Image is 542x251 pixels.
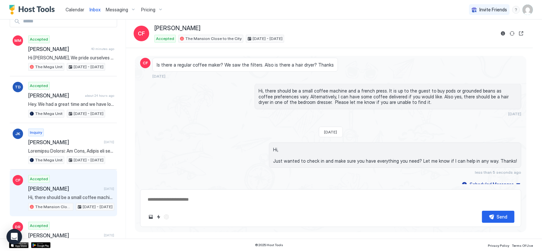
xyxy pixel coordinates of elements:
[104,233,114,237] span: [DATE]
[512,6,520,14] div: menu
[488,244,509,247] span: Privacy Policy
[154,25,200,32] span: [PERSON_NAME]
[156,36,174,42] span: Accepted
[74,157,103,163] span: [DATE] - [DATE]
[324,130,337,134] span: [DATE]
[28,55,114,61] span: Hi [PERSON_NAME], We pride ourselves on providing a 5-star experience. Just wanted to check in an...
[15,224,21,230] span: DR
[28,148,114,154] span: Loremipsu Dolorsi: Am Cons, Adipis eli sedd eiusmod, T incidi ut lab etd magn aliq E adm veni qui...
[138,30,145,37] span: CF
[253,36,283,42] span: [DATE] - [DATE]
[499,30,507,37] button: Reservation information
[461,180,521,189] button: Scheduled Messages
[28,101,114,107] span: Hey. We had a great time and we have locked everything and turned everything off and locked the d...
[508,30,516,37] button: Sync reservation
[470,181,514,188] div: Scheduled Messages
[104,140,114,144] span: [DATE]
[16,131,20,137] span: JK
[155,213,163,221] button: Quick reply
[255,243,283,247] span: © 2025 Host Tools
[35,157,63,163] span: The Mega Unit
[14,38,21,44] span: MM
[28,92,82,99] span: [PERSON_NAME]
[90,7,101,12] span: Inbox
[106,7,128,13] span: Messaging
[259,88,517,105] span: Hi, there should be a small coffee machine and a french press. It is up to the guest to buy pods ...
[28,46,88,52] span: [PERSON_NAME]
[74,64,103,70] span: [DATE] - [DATE]
[475,170,521,175] span: less than 5 seconds ago
[20,16,117,27] input: Input Field
[35,64,63,70] span: The Mega Unit
[9,242,29,248] a: App Store
[152,74,165,79] span: [DATE]
[74,111,103,117] span: [DATE] - [DATE]
[482,211,514,223] button: Send
[273,147,517,164] span: Hi, Just wanted to check in and make sure you have everything you need? Let me know if I can help...
[508,111,521,116] span: [DATE]
[141,7,155,13] span: Pricing
[91,47,114,51] span: 40 minutes ago
[6,229,22,245] div: Open Intercom Messenger
[28,185,101,192] span: [PERSON_NAME]
[90,6,101,13] a: Inbox
[30,176,48,182] span: Accepted
[28,195,114,200] span: Hi, there should be a small coffee machine and a french press. It is up to the guest to buy pods ...
[35,111,63,117] span: The Mega Unit
[185,36,242,42] span: The Mansion Close to the City
[66,6,84,13] a: Calendar
[157,62,334,68] span: Is there a regular coffee maker? We saw the filters. Also is there a hair dryer? Thanks
[83,204,113,210] span: [DATE] - [DATE]
[30,36,48,42] span: Accepted
[30,130,42,135] span: Inquiry
[28,232,101,239] span: [PERSON_NAME]
[85,94,114,98] span: about 24 hours ago
[488,242,509,248] a: Privacy Policy
[30,83,48,89] span: Accepted
[512,244,533,247] span: Terms Of Use
[15,177,20,183] span: CF
[523,5,533,15] div: User profile
[479,7,507,13] span: Invite Friends
[15,84,21,90] span: TD
[28,139,101,145] span: [PERSON_NAME]
[517,30,525,37] button: Open reservation
[512,242,533,248] a: Terms Of Use
[31,242,51,248] a: Google Play Store
[30,223,48,229] span: Accepted
[143,60,148,66] span: CF
[35,204,72,210] span: The Mansion Close to the City
[9,5,58,15] a: Host Tools Logo
[147,213,155,221] button: Upload image
[497,213,508,220] div: Send
[104,187,114,191] span: [DATE]
[66,7,84,12] span: Calendar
